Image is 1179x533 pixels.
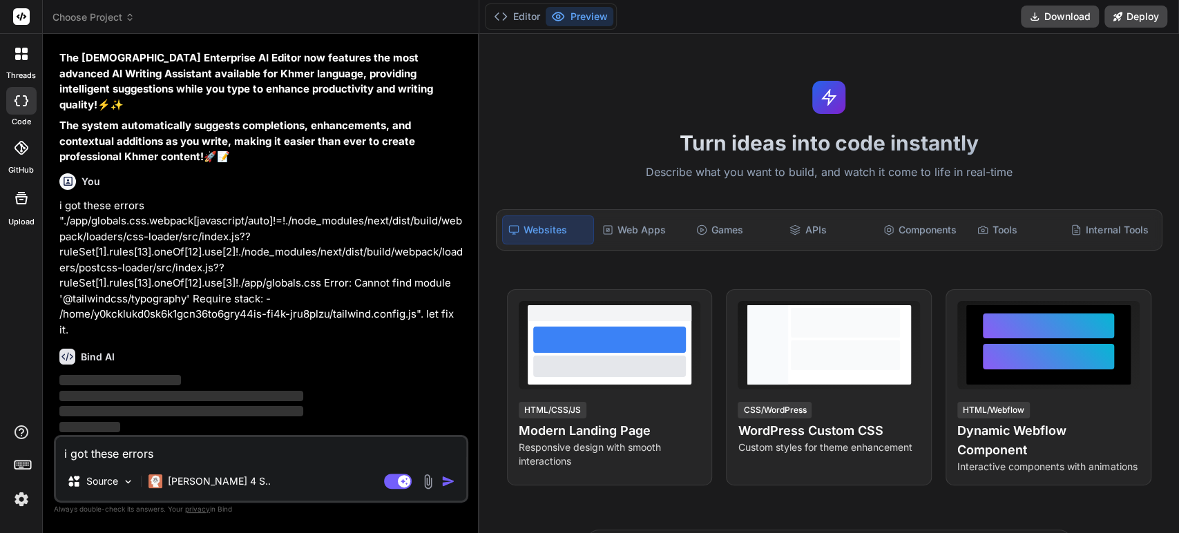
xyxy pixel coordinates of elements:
button: Deploy [1104,6,1167,28]
div: Internal Tools [1065,215,1156,244]
p: Responsive design with smooth interactions [519,440,701,468]
p: Custom styles for theme enhancement [738,440,920,454]
label: code [12,116,31,128]
label: Upload [8,216,35,228]
p: Interactive components with animations [957,460,1140,474]
p: Always double-check its answers. Your in Bind [54,503,468,516]
span: ‌ [59,391,303,401]
div: CSS/WordPress [738,402,812,418]
h4: Dynamic Webflow Component [957,421,1140,460]
span: ‌ [59,422,120,432]
h4: Modern Landing Page [519,421,701,440]
img: Pick Models [122,476,134,487]
strong: The system automatically suggests completions, enhancements, and contextual additions as you writ... [59,119,418,163]
span: Choose Project [52,10,135,24]
div: APIs [784,215,875,244]
span: ‌ [59,406,303,416]
p: 🚀📝 [59,118,466,165]
button: Editor [488,7,546,26]
div: Web Apps [597,215,688,244]
img: settings [10,487,33,511]
strong: The [DEMOGRAPHIC_DATA] Enterprise AI Editor now features the most advanced AI Writing Assistant a... [59,51,436,111]
h4: WordPress Custom CSS [738,421,920,440]
label: GitHub [8,164,34,176]
div: Components [878,215,969,244]
img: icon [441,474,455,488]
span: ‌ [59,375,181,385]
h6: You [82,175,100,188]
p: [PERSON_NAME] 4 S.. [168,474,271,488]
div: HTML/CSS/JS [519,402,586,418]
label: threads [6,70,36,81]
div: Tools [972,215,1063,244]
img: Claude 4 Sonnet [148,474,162,488]
p: i got these errors "./app/globals.css.webpack[javascript/auto]!=!./node_modules/next/dist/build/w... [59,198,466,338]
h1: Turn ideas into code instantly [488,130,1171,155]
div: Websites [502,215,595,244]
button: Preview [546,7,613,26]
p: Source [86,474,118,488]
div: Games [691,215,782,244]
h6: Bind AI [81,350,115,364]
img: attachment [420,474,436,490]
div: HTML/Webflow [957,402,1030,418]
span: privacy [185,505,210,513]
p: ⚡✨ [59,50,466,113]
p: Describe what you want to build, and watch it come to life in real-time [488,164,1171,182]
button: Download [1021,6,1099,28]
